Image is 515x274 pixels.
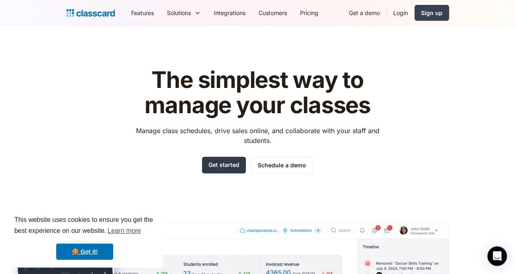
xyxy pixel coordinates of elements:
[128,126,387,145] p: Manage class schedules, drive sales online, and collaborate with your staff and students.
[414,5,449,21] a: Sign up
[167,9,191,17] div: Solutions
[56,243,113,260] a: dismiss cookie message
[66,7,115,19] a: Logo
[128,68,387,118] h1: The simplest way to manage your classes
[106,225,142,237] a: learn more about cookies
[251,157,313,173] a: Schedule a demo
[252,4,294,22] a: Customers
[487,246,507,266] div: Open Intercom Messenger
[202,157,246,173] a: Get started
[125,4,160,22] a: Features
[207,4,252,22] a: Integrations
[421,9,443,17] div: Sign up
[160,4,207,22] div: Solutions
[387,4,414,22] a: Login
[7,207,163,267] div: cookieconsent
[14,215,155,237] span: This website uses cookies to ensure you get the best experience on our website.
[342,4,386,22] a: Get a demo
[294,4,325,22] a: Pricing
